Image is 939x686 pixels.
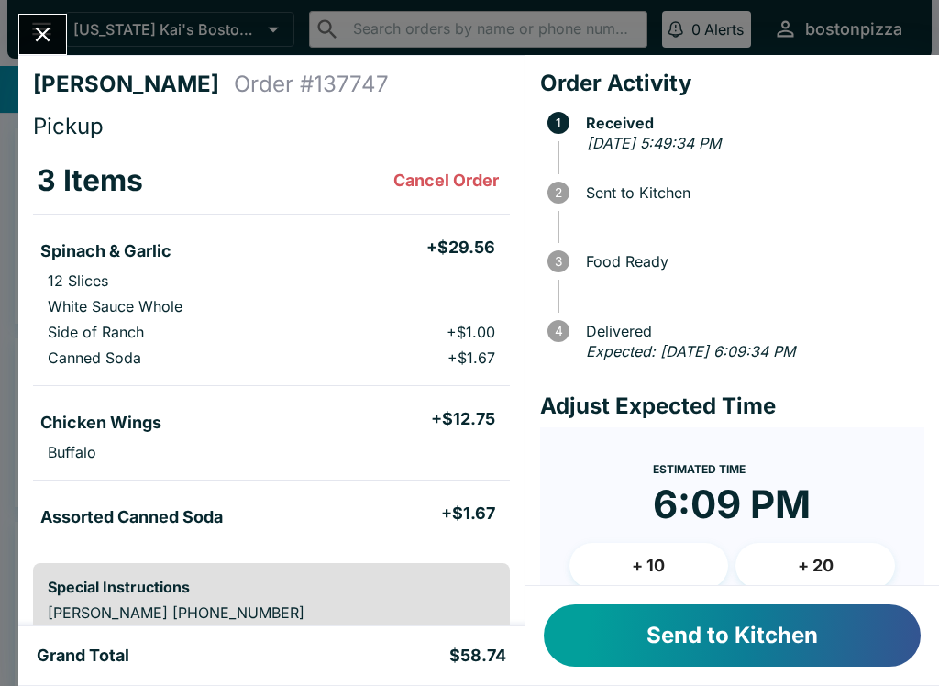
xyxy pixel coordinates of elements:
span: Delivered [577,323,924,339]
p: + $1.00 [447,323,495,341]
h4: [PERSON_NAME] [33,71,234,98]
h5: + $1.67 [441,503,495,525]
table: orders table [33,148,510,548]
text: 3 [555,254,562,269]
h5: Spinach & Garlic [40,240,171,262]
span: Food Ready [577,253,924,270]
p: Buffalo [48,443,96,461]
h4: Adjust Expected Time [540,393,924,420]
h6: Special Instructions [48,578,495,596]
h5: + $29.56 [426,237,495,259]
h4: Order Activity [540,70,924,97]
text: 1 [556,116,561,130]
p: [PERSON_NAME] [PHONE_NUMBER] [48,603,495,622]
em: [DATE] 5:49:34 PM [587,134,721,152]
span: Estimated Time [653,462,746,476]
button: + 10 [569,543,729,589]
button: Cancel Order [386,162,506,199]
h5: + $12.75 [431,408,495,430]
p: 12 Slices [48,271,108,290]
text: 4 [554,324,562,338]
button: + 20 [735,543,895,589]
p: Canned Soda [48,349,141,367]
time: 6:09 PM [653,481,811,528]
span: Received [577,115,924,131]
p: + $1.67 [447,349,495,367]
em: Expected: [DATE] 6:09:34 PM [586,342,795,360]
h5: Assorted Canned Soda [40,506,223,528]
h5: Chicken Wings [40,412,161,434]
p: Side of Ranch [48,323,144,341]
h4: Order # 137747 [234,71,389,98]
button: Close [19,15,66,54]
h3: 3 Items [37,162,143,199]
text: 2 [555,185,562,200]
button: Send to Kitchen [544,604,921,667]
h5: Grand Total [37,645,129,667]
p: White Sauce Whole [48,297,182,315]
span: Pickup [33,113,104,139]
h5: $58.74 [449,645,506,667]
span: Sent to Kitchen [577,184,924,201]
